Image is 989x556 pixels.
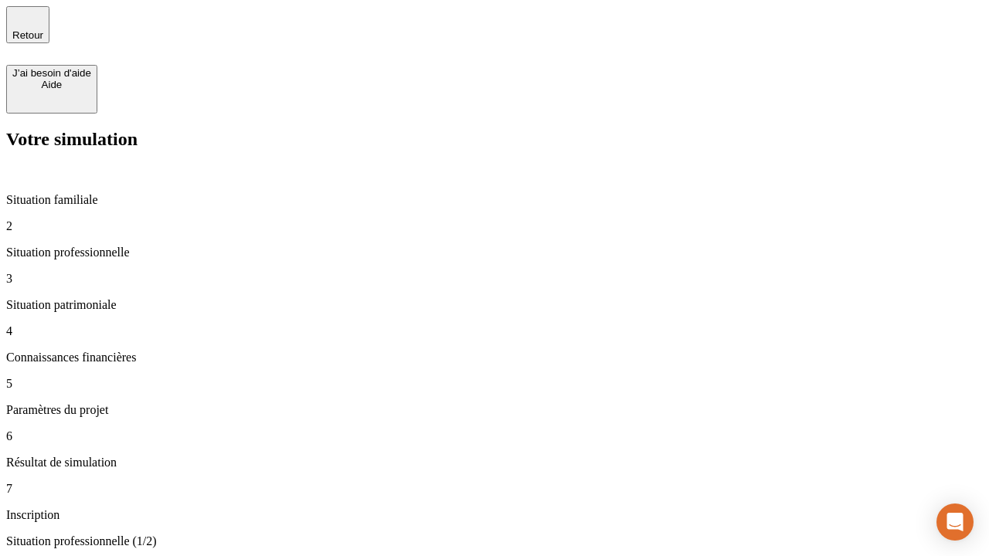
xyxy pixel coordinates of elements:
p: Situation familiale [6,193,983,207]
p: 5 [6,377,983,391]
p: Situation professionnelle (1/2) [6,534,983,548]
p: Paramètres du projet [6,403,983,417]
div: J’ai besoin d'aide [12,67,91,79]
span: Retour [12,29,43,41]
p: Situation professionnelle [6,246,983,259]
p: 6 [6,429,983,443]
button: Retour [6,6,49,43]
p: 3 [6,272,983,286]
div: Open Intercom Messenger [936,503,974,541]
p: Inscription [6,508,983,522]
button: J’ai besoin d'aideAide [6,65,97,114]
p: Connaissances financières [6,351,983,364]
p: Situation patrimoniale [6,298,983,312]
p: 4 [6,324,983,338]
div: Aide [12,79,91,90]
h2: Votre simulation [6,129,983,150]
p: 2 [6,219,983,233]
p: 7 [6,482,983,496]
p: Résultat de simulation [6,456,983,470]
